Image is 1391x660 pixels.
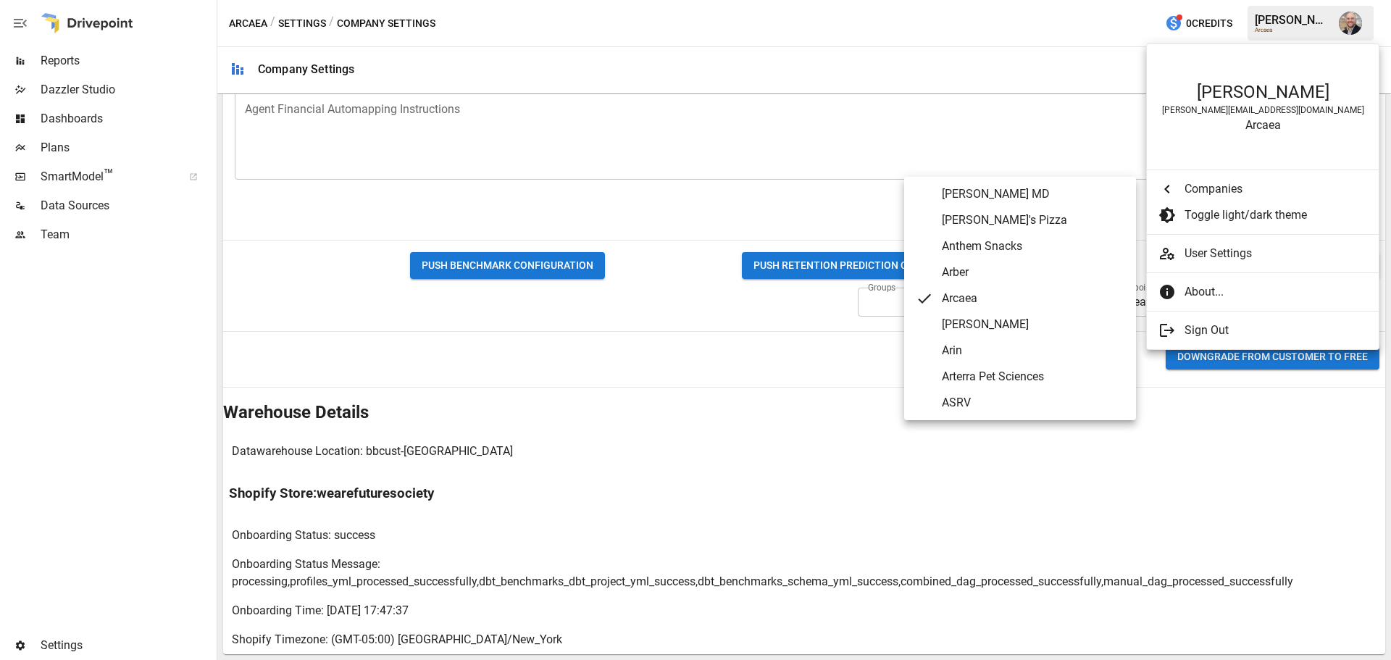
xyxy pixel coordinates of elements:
span: Companies [1185,180,1367,198]
span: About... [1185,283,1367,301]
div: Arcaea [1161,118,1364,132]
div: [PERSON_NAME][EMAIL_ADDRESS][DOMAIN_NAME] [1161,105,1364,115]
span: ASRV [942,394,1124,412]
span: Toggle light/dark theme [1185,206,1367,224]
span: Arber [942,264,1124,281]
span: [PERSON_NAME]'s Pizza [942,212,1124,229]
span: User Settings [1185,245,1367,262]
span: Arin [942,342,1124,359]
span: Arcaea [942,290,1124,307]
span: Anthem Snacks [942,238,1124,255]
span: Sign Out [1185,322,1367,339]
span: [PERSON_NAME] MD [942,185,1124,203]
span: Arterra Pet Sciences [942,368,1124,385]
span: [PERSON_NAME] [942,316,1124,333]
div: [PERSON_NAME] [1161,82,1364,102]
